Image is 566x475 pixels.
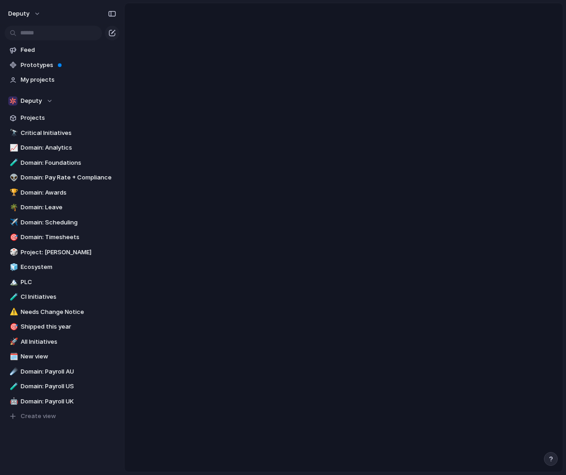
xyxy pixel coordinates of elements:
div: 🧪 [10,157,16,168]
a: 🎯Domain: Timesheets [5,230,119,244]
button: Create view [5,409,119,423]
div: 🎯 [10,322,16,332]
span: PLC [21,278,116,287]
button: deputy [4,6,45,21]
span: deputy [8,9,29,18]
div: 🏆 [10,187,16,198]
a: Feed [5,43,119,57]
a: 🗓️New view [5,350,119,363]
span: Create view [21,412,56,421]
span: Needs Change Notice [21,307,116,317]
div: 🧪 [10,292,16,302]
div: 🌴 [10,202,16,213]
a: 🎯Shipped this year [5,320,119,334]
button: 🎯 [8,233,17,242]
div: 👽 [10,173,16,183]
a: 👽Domain: Pay Rate + Compliance [5,171,119,184]
div: 🎯 [10,232,16,243]
span: Domain: Foundations [21,158,116,168]
span: Domain: Payroll US [21,382,116,391]
button: 🗓️ [8,352,17,361]
span: Project: [PERSON_NAME] [21,248,116,257]
span: Ecosystem [21,263,116,272]
button: 👽 [8,173,17,182]
div: 🔭 [10,128,16,138]
div: 🧊 [10,262,16,273]
button: 🌴 [8,203,17,212]
span: Domain: Analytics [21,143,116,152]
span: Domain: Timesheets [21,233,116,242]
div: 🗓️ [10,352,16,362]
div: 🧪 [10,381,16,392]
a: 🧪Domain: Payroll US [5,380,119,393]
div: 🎲 [10,247,16,257]
a: Projects [5,111,119,125]
a: 🏔️PLC [5,275,119,289]
button: 🔭 [8,129,17,138]
div: 🤖 [10,396,16,407]
a: Prototypes [5,58,119,72]
div: ✈️ [10,217,16,228]
span: Deputy [21,96,42,106]
button: 🚀 [8,337,17,346]
button: 🧊 [8,263,17,272]
span: Domain: Payroll AU [21,367,116,376]
a: 🧪Domain: Foundations [5,156,119,170]
span: All Initiatives [21,337,116,346]
a: 🧪CI Initiatives [5,290,119,304]
a: ✈️Domain: Scheduling [5,216,119,229]
button: 🎯 [8,322,17,331]
button: 🏆 [8,188,17,197]
span: Projects [21,113,116,123]
span: Domain: Awards [21,188,116,197]
span: CI Initiatives [21,292,116,302]
span: Shipped this year [21,322,116,331]
span: New view [21,352,116,361]
div: ⚠️ [10,307,16,317]
span: Domain: Leave [21,203,116,212]
a: 🌴Domain: Leave [5,201,119,214]
a: 🏆Domain: Awards [5,186,119,200]
button: 🧪 [8,382,17,391]
span: Domain: Pay Rate + Compliance [21,173,116,182]
span: My projects [21,75,116,84]
div: ⚠️Needs Change Notice [5,305,119,319]
a: My projects [5,73,119,87]
button: 🎲 [8,248,17,257]
a: 🧊Ecosystem [5,260,119,274]
span: Feed [21,45,116,55]
button: ✈️ [8,218,17,227]
div: 📈 [10,143,16,153]
a: ☄️Domain: Payroll AU [5,365,119,379]
a: 📈Domain: Analytics [5,141,119,155]
span: Prototypes [21,61,116,70]
span: Domain: Scheduling [21,218,116,227]
div: 🚀 [10,336,16,347]
button: ☄️ [8,367,17,376]
div: ☄️ [10,366,16,377]
a: 🤖Domain: Payroll UK [5,395,119,408]
span: Domain: Payroll UK [21,397,116,406]
a: 🔭Critical Initiatives [5,126,119,140]
button: 🧪 [8,292,17,302]
a: 🎲Project: [PERSON_NAME] [5,246,119,259]
div: 🚀All Initiatives [5,335,119,349]
button: 📈 [8,143,17,152]
div: 🏔️ [10,277,16,287]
